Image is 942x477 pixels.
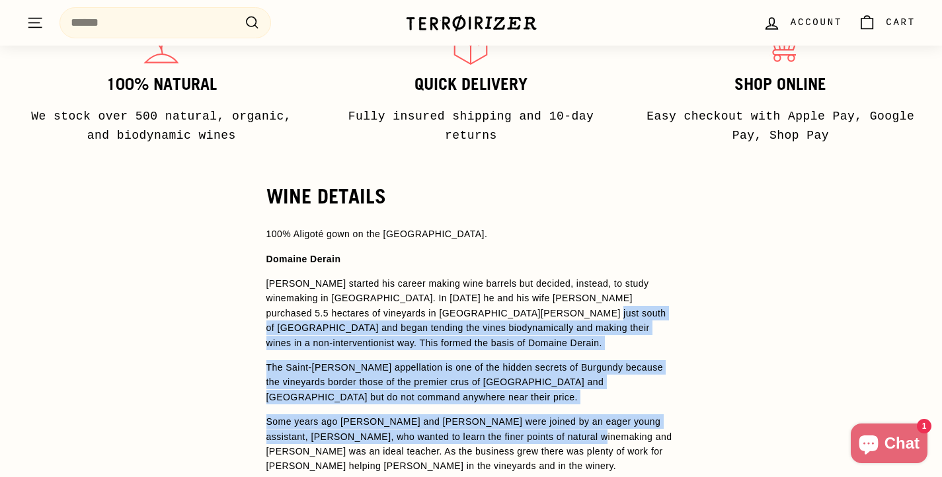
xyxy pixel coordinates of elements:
h3: Quick delivery [331,75,611,94]
p: [PERSON_NAME] started his career making wine barrels but decided, instead, to study winemaking in... [266,276,676,350]
p: Easy checkout with Apple Pay, Google Pay, Shop Pay [641,107,921,145]
h3: Shop Online [641,75,921,94]
p: We stock over 500 natural, organic, and biodynamic wines [21,107,301,145]
p: 100% Aligoté gown on the [GEOGRAPHIC_DATA]. [266,227,676,241]
span: Cart [886,15,916,30]
inbox-online-store-chat: Shopify online store chat [847,423,931,466]
p: The Saint-[PERSON_NAME] appellation is one of the hidden secrets of Burgundy because the vineyard... [266,360,676,404]
h2: WINE DETAILS [266,185,676,207]
p: Fully insured shipping and 10-day returns [331,107,611,145]
h3: 100% Natural [21,75,301,94]
span: Account [791,15,842,30]
p: Some years ago [PERSON_NAME] and [PERSON_NAME] were joined by an eager young assistant, [PERSON_N... [266,414,676,474]
strong: Domaine Derain [266,254,341,264]
a: Cart [850,3,923,42]
a: Account [755,3,850,42]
